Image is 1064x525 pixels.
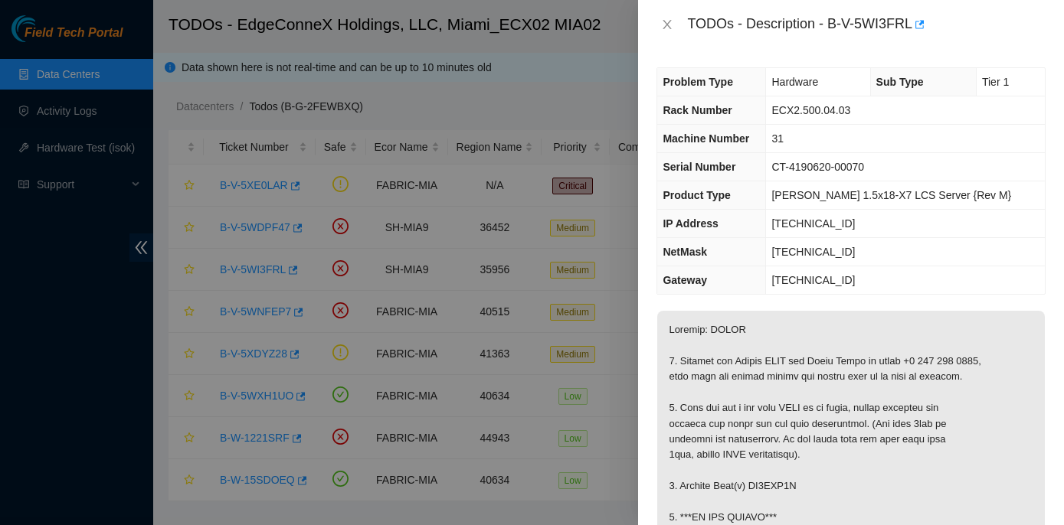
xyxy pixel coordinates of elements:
span: [PERSON_NAME] 1.5x18-X7 LCS Server {Rev M} [771,189,1011,201]
span: Problem Type [663,76,733,88]
span: Tier 1 [982,76,1009,88]
span: ECX2.500.04.03 [771,104,850,116]
span: Serial Number [663,161,735,173]
span: Gateway [663,274,707,286]
span: IP Address [663,217,718,230]
button: Close [656,18,678,32]
span: Machine Number [663,132,749,145]
span: [TECHNICAL_ID] [771,217,855,230]
span: [TECHNICAL_ID] [771,274,855,286]
span: Product Type [663,189,730,201]
span: Hardware [771,76,818,88]
span: CT-4190620-00070 [771,161,864,173]
span: [TECHNICAL_ID] [771,246,855,258]
span: close [661,18,673,31]
span: 31 [771,132,784,145]
span: NetMask [663,246,707,258]
div: TODOs - Description - B-V-5WI3FRL [687,12,1046,37]
span: Sub Type [876,76,924,88]
span: Rack Number [663,104,732,116]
